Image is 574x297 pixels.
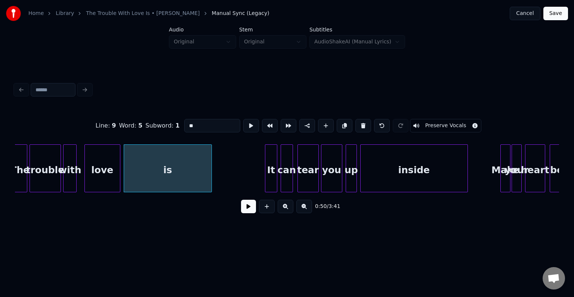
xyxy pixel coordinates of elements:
[112,122,116,129] span: 9
[315,203,327,210] span: 0:50
[315,203,333,210] div: /
[543,7,568,20] button: Save
[6,6,21,21] img: youka
[28,10,269,17] nav: breadcrumb
[119,121,143,130] div: Word :
[86,10,200,17] a: The Trouble With Love Is • [PERSON_NAME]
[145,121,179,130] div: Subword :
[138,122,142,129] span: 5
[328,203,340,210] span: 3:41
[410,119,482,132] button: Toggle
[212,10,269,17] span: Manual Sync (Legacy)
[96,121,116,130] div: Line :
[28,10,44,17] a: Home
[309,27,405,32] label: Subtitles
[239,27,306,32] label: Stem
[510,7,540,20] button: Cancel
[169,27,236,32] label: Audio
[176,122,180,129] span: 1
[543,267,565,290] div: Open chat
[56,10,74,17] a: Library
